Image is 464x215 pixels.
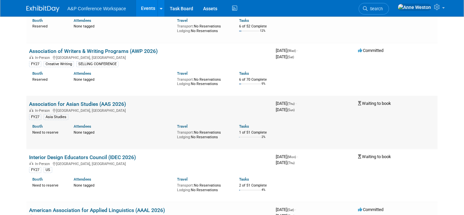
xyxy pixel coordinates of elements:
span: In-Person [35,108,52,113]
div: SELLING CONFERENCE [76,61,119,67]
span: Waiting to book [358,154,391,159]
a: Booth [32,177,43,182]
img: ExhibitDay [26,6,59,12]
span: [DATE] [276,48,298,53]
span: (Sat) [287,55,294,59]
a: Tasks [239,71,249,76]
div: Reserved [32,23,64,29]
span: Committed [358,207,383,212]
a: Attendees [74,124,91,129]
span: - [297,48,298,53]
div: None tagged [74,23,172,29]
div: Need to reserve [32,182,64,188]
span: [DATE] [276,154,298,159]
span: [DATE] [276,101,297,106]
span: A&P Conference Workspace [67,6,126,11]
span: In-Person [35,162,52,166]
div: No Reservations No Reservations [177,129,229,139]
a: Tasks [239,177,249,182]
a: American Association for Applied Linguistics (AAAL 2026) [29,207,165,213]
a: Interior Design Educators Council (IDEC 2026) [29,154,136,160]
div: [GEOGRAPHIC_DATA], [GEOGRAPHIC_DATA] [29,55,270,60]
td: 4% [262,188,266,197]
span: (Thu) [287,102,295,106]
a: Attendees [74,71,91,76]
span: [DATE] [276,107,295,112]
div: FY27 [29,167,41,173]
span: (Sat) [287,208,294,212]
span: In-Person [35,56,52,60]
img: Anne Weston [398,4,431,11]
span: - [297,154,298,159]
span: Committed [358,48,383,53]
span: [DATE] [276,160,295,165]
div: Reserved [32,76,64,82]
div: Need to reserve [32,129,64,135]
span: Search [368,6,383,11]
span: Waiting to book [358,101,391,106]
div: 6 of 52 Complete [239,24,270,29]
span: (Sun) [287,108,295,112]
a: Travel [177,124,188,129]
div: No Reservations No Reservations [177,23,229,33]
a: Tasks [239,18,249,23]
div: Asia Studies [44,114,68,120]
a: Association for Asian Studies (AAS 2026) [29,101,126,107]
div: None tagged [74,182,172,188]
span: (Thu) [287,161,295,165]
div: [GEOGRAPHIC_DATA], [GEOGRAPHIC_DATA] [29,161,270,166]
a: Attendees [74,177,91,182]
a: Association of Writers & Writing Programs (AWP 2026) [29,48,158,54]
span: - [295,207,296,212]
div: 2 of 51 Complete [239,183,270,188]
span: Transport: [177,77,194,82]
a: Booth [32,124,43,129]
div: No Reservations No Reservations [177,76,229,86]
span: Lodging: [177,135,191,139]
a: Travel [177,18,188,23]
a: Booth [32,71,43,76]
a: Booth [32,18,43,23]
span: Transport: [177,130,194,135]
span: Lodging: [177,82,191,86]
img: In-Person Event [29,108,33,112]
td: 2% [262,135,266,144]
div: None tagged [74,76,172,82]
div: FY27 [29,61,41,67]
span: Lodging: [177,188,191,192]
span: Transport: [177,24,194,28]
div: 6 of 70 Complete [239,77,270,82]
img: In-Person Event [29,162,33,165]
span: [DATE] [276,54,294,59]
span: - [296,101,297,106]
img: In-Person Event [29,56,33,59]
div: Creative Writing [44,61,74,67]
div: US [44,167,52,173]
span: [DATE] [276,207,296,212]
a: Travel [177,177,188,182]
span: (Wed) [287,49,296,53]
div: FY27 [29,114,41,120]
span: (Mon) [287,155,296,159]
a: Search [359,3,389,15]
span: Lodging: [177,29,191,33]
div: None tagged [74,129,172,135]
span: Transport: [177,183,194,188]
a: Travel [177,71,188,76]
div: No Reservations No Reservations [177,182,229,192]
td: 12% [260,29,266,38]
a: Tasks [239,124,249,129]
a: Attendees [74,18,91,23]
div: [GEOGRAPHIC_DATA], [GEOGRAPHIC_DATA] [29,107,270,113]
div: 1 of 51 Complete [239,130,270,135]
td: 9% [262,82,266,91]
